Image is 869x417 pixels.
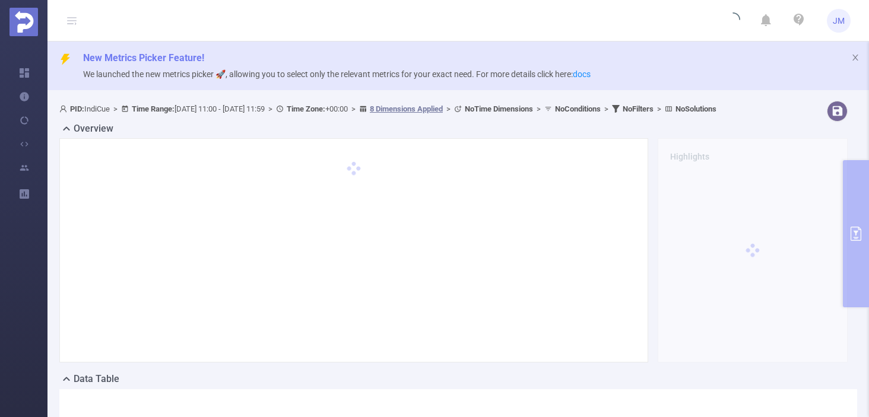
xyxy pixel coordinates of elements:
i: icon: user [59,105,70,113]
span: > [265,104,276,113]
a: docs [573,69,591,79]
span: New Metrics Picker Feature! [83,52,204,63]
b: Time Zone: [287,104,325,113]
b: PID: [70,104,84,113]
i: icon: thunderbolt [59,53,71,65]
b: No Conditions [555,104,601,113]
i: icon: loading [726,12,740,29]
b: No Time Dimensions [465,104,533,113]
b: Time Range: [132,104,175,113]
span: > [443,104,454,113]
span: > [533,104,544,113]
span: We launched the new metrics picker 🚀, allowing you to select only the relevant metrics for your e... [83,69,591,79]
span: > [601,104,612,113]
span: > [654,104,665,113]
span: IndiCue [DATE] 11:00 - [DATE] 11:59 +00:00 [59,104,716,113]
span: JM [833,9,845,33]
h2: Overview [74,122,113,136]
img: Protected Media [9,8,38,36]
b: No Solutions [675,104,716,113]
span: > [348,104,359,113]
i: icon: close [851,53,860,62]
button: icon: close [851,51,860,64]
h2: Data Table [74,372,119,386]
b: No Filters [623,104,654,113]
span: > [110,104,121,113]
u: 8 Dimensions Applied [370,104,443,113]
